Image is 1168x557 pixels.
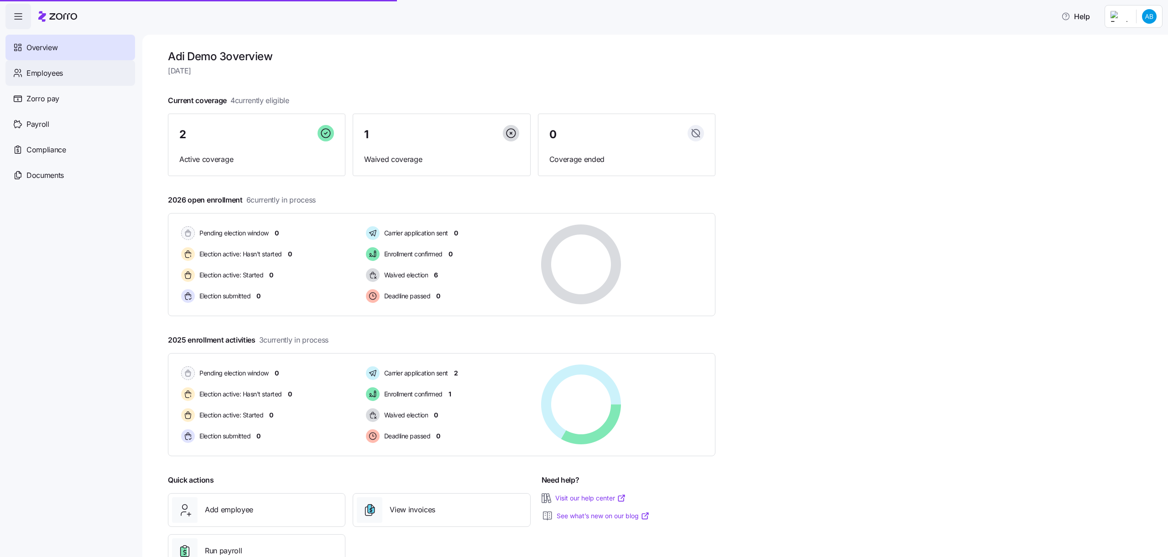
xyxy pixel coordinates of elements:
[230,95,289,106] span: 4 currently eligible
[448,250,453,259] span: 0
[275,229,279,238] span: 0
[454,369,458,378] span: 2
[381,390,443,399] span: Enrollment confirmed
[5,60,135,86] a: Employees
[555,494,626,503] a: Visit our help center
[179,129,186,140] span: 2
[381,250,443,259] span: Enrollment confirmed
[168,474,214,486] span: Quick actions
[197,292,250,301] span: Election submitted
[1111,11,1129,22] img: Employer logo
[26,42,57,53] span: Overview
[5,162,135,188] a: Documents
[381,369,448,378] span: Carrier application sent
[197,229,269,238] span: Pending election window
[256,432,261,441] span: 0
[168,49,715,63] h1: Adi Demo 3 overview
[549,154,704,165] span: Coverage ended
[26,144,66,156] span: Compliance
[197,411,263,420] span: Election active: Started
[26,93,59,104] span: Zorro pay
[381,229,448,238] span: Carrier application sent
[197,250,282,259] span: Election active: Hasn't started
[205,545,242,557] span: Run payroll
[26,68,63,79] span: Employees
[5,35,135,60] a: Overview
[434,411,438,420] span: 0
[246,194,316,206] span: 6 currently in process
[436,292,440,301] span: 0
[364,154,519,165] span: Waived coverage
[269,271,273,280] span: 0
[5,86,135,111] a: Zorro pay
[436,432,440,441] span: 0
[1054,7,1097,26] button: Help
[168,65,715,77] span: [DATE]
[197,271,263,280] span: Election active: Started
[256,292,261,301] span: 0
[542,474,579,486] span: Need help?
[168,95,289,106] span: Current coverage
[5,137,135,162] a: Compliance
[26,170,64,181] span: Documents
[381,271,428,280] span: Waived election
[5,111,135,137] a: Payroll
[269,411,273,420] span: 0
[1142,9,1157,24] img: ba26b8192709ee502c7e5027109de416
[364,129,369,140] span: 1
[205,504,253,515] span: Add employee
[26,119,49,130] span: Payroll
[390,504,435,515] span: View invoices
[1061,11,1090,22] span: Help
[557,511,650,521] a: See what’s new on our blog
[288,390,292,399] span: 0
[454,229,458,238] span: 0
[549,129,557,140] span: 0
[381,432,431,441] span: Deadline passed
[168,334,328,346] span: 2025 enrollment activities
[259,334,328,346] span: 3 currently in process
[197,390,282,399] span: Election active: Hasn't started
[448,390,451,399] span: 1
[381,292,431,301] span: Deadline passed
[197,432,250,441] span: Election submitted
[275,369,279,378] span: 0
[288,250,292,259] span: 0
[168,194,316,206] span: 2026 open enrollment
[434,271,438,280] span: 6
[197,369,269,378] span: Pending election window
[179,154,334,165] span: Active coverage
[381,411,428,420] span: Waived election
